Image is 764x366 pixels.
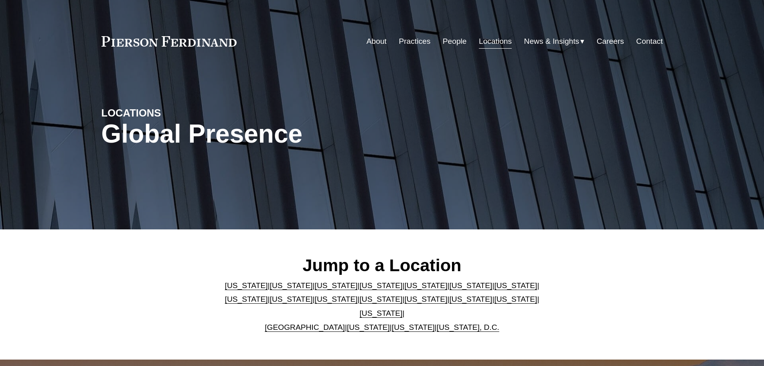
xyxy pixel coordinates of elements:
h1: Global Presence [101,119,476,149]
a: Locations [479,34,512,49]
a: [US_STATE] [225,295,268,303]
a: [US_STATE] [360,309,403,317]
p: | | | | | | | | | | | | | | | | | | [218,279,546,334]
a: [US_STATE] [315,281,358,290]
a: folder dropdown [524,34,585,49]
a: Careers [597,34,624,49]
a: [US_STATE] [494,281,537,290]
a: [US_STATE] [270,281,313,290]
a: Practices [399,34,430,49]
a: [US_STATE] [270,295,313,303]
a: [US_STATE] [449,295,492,303]
a: [US_STATE] [360,295,403,303]
a: [US_STATE], D.C. [437,323,499,331]
a: [US_STATE] [360,281,403,290]
h4: LOCATIONS [101,106,242,119]
a: About [367,34,387,49]
a: [US_STATE] [347,323,390,331]
h2: Jump to a Location [218,255,546,276]
a: People [443,34,467,49]
a: [US_STATE] [449,281,492,290]
a: [GEOGRAPHIC_DATA] [265,323,345,331]
a: Contact [636,34,663,49]
span: News & Insights [524,35,580,49]
a: [US_STATE] [404,295,447,303]
a: [US_STATE] [404,281,447,290]
a: [US_STATE] [225,281,268,290]
a: [US_STATE] [494,295,537,303]
a: [US_STATE] [392,323,435,331]
a: [US_STATE] [315,295,358,303]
